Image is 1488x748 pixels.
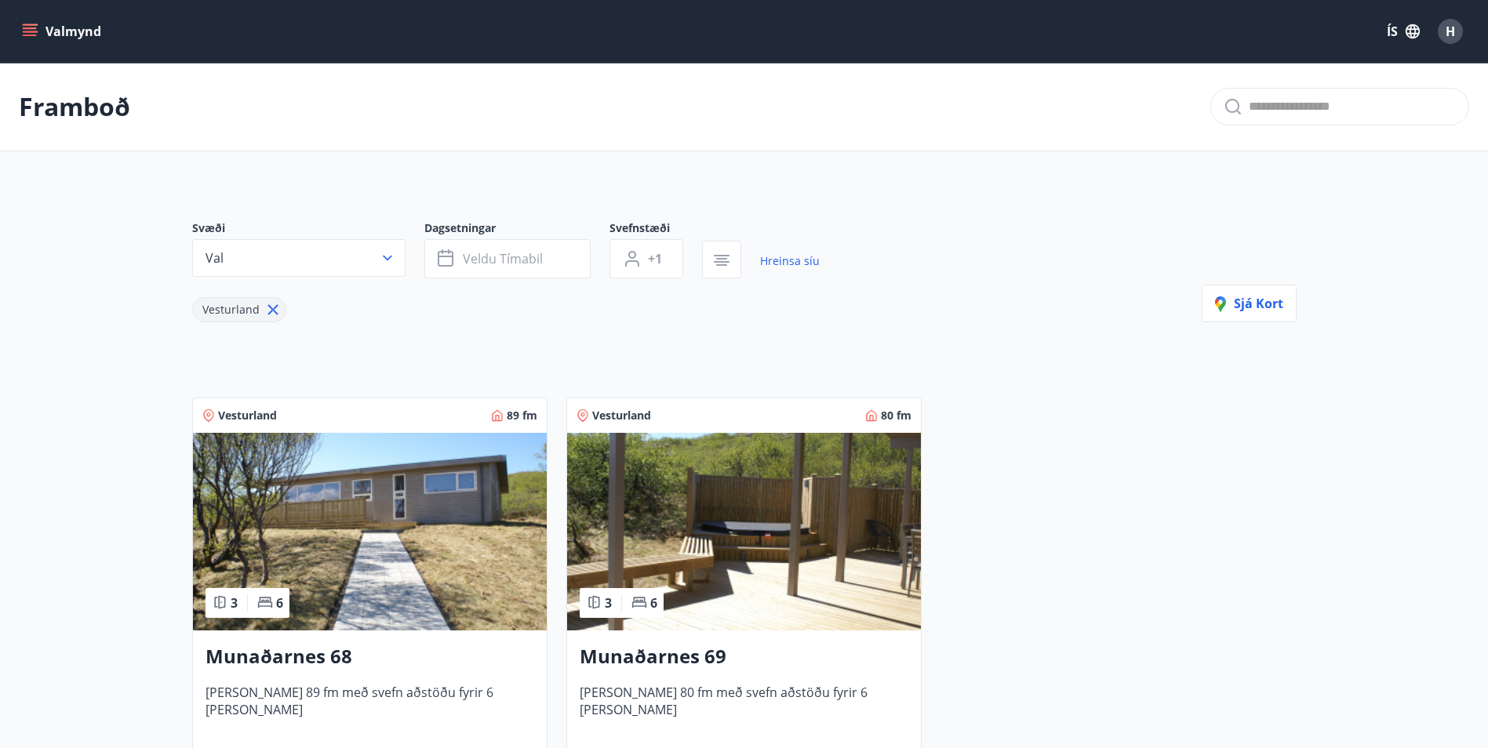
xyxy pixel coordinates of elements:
[609,220,702,239] span: Svefnstæði
[193,433,547,630] img: Paella dish
[760,244,820,278] a: Hreinsa síu
[1202,285,1297,322] button: Sjá kort
[580,684,908,735] span: [PERSON_NAME] 80 fm með svefn aðstöðu fyrir 6 [PERSON_NAME]
[19,17,107,45] button: menu
[231,594,238,612] span: 3
[192,297,286,322] div: Vesturland
[881,408,911,423] span: 80 fm
[202,302,260,317] span: Vesturland
[580,643,908,671] h3: Munaðarnes 69
[1215,295,1283,312] span: Sjá kort
[507,408,537,423] span: 89 fm
[463,250,543,267] span: Veldu tímabil
[567,433,921,630] img: Paella dish
[592,408,651,423] span: Vesturland
[605,594,612,612] span: 3
[648,250,662,267] span: +1
[19,89,130,124] p: Framboð
[192,239,406,277] button: Val
[276,594,283,612] span: 6
[1378,17,1428,45] button: ÍS
[424,239,591,278] button: Veldu tímabil
[206,249,224,267] span: Val
[218,408,277,423] span: Vesturland
[650,594,657,612] span: 6
[206,643,534,671] h3: Munaðarnes 68
[192,220,424,239] span: Svæði
[1432,13,1469,50] button: H
[206,684,534,735] span: [PERSON_NAME] 89 fm með svefn aðstöðu fyrir 6 [PERSON_NAME]
[1446,23,1455,40] span: H
[609,239,683,278] button: +1
[424,220,609,239] span: Dagsetningar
